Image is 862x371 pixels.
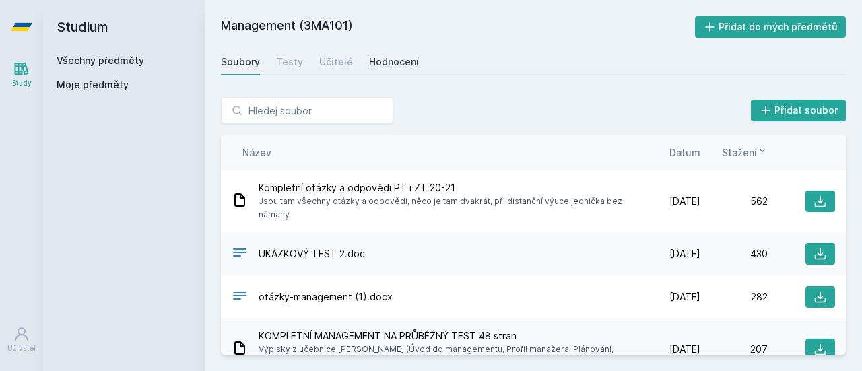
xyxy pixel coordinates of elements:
[259,195,628,222] span: Jsou tam všechny otázky a odpovědi, něco je tam dvakrát, při distanční výuce jednička bez námahy
[259,181,628,195] span: Kompletní otázky a odpovědi PT i ZT 20-21
[3,54,40,95] a: Study
[221,16,695,38] h2: Management (3MA101)
[369,48,419,75] a: Hodnocení
[259,247,365,261] span: UKÁZKOVÝ TEST 2.doc
[57,78,129,92] span: Moje předměty
[700,195,768,208] div: 562
[669,145,700,160] button: Datum
[3,319,40,360] a: Uživatel
[669,343,700,356] span: [DATE]
[369,55,419,69] div: Hodnocení
[12,78,32,88] div: Study
[7,343,36,353] div: Uživatel
[722,145,757,160] span: Stažení
[669,195,700,208] span: [DATE]
[57,55,144,66] a: Všechny předměty
[259,343,628,370] span: Výpisky z učebnice [PERSON_NAME] (Úvod do managementu, Profil manažera, Plánování, Rozhodování, K...
[276,55,303,69] div: Testy
[242,145,271,160] button: Název
[319,48,353,75] a: Učitelé
[221,97,393,124] input: Hledej soubor
[669,290,700,304] span: [DATE]
[259,290,393,304] span: otázky-management (1).docx
[700,247,768,261] div: 430
[221,48,260,75] a: Soubory
[232,288,248,307] div: DOCX
[221,55,260,69] div: Soubory
[695,16,847,38] button: Přidat do mých předmětů
[700,290,768,304] div: 282
[319,55,353,69] div: Učitelé
[232,244,248,264] div: DOC
[751,100,847,121] button: Přidat soubor
[669,247,700,261] span: [DATE]
[700,343,768,356] div: 207
[276,48,303,75] a: Testy
[722,145,768,160] button: Stažení
[259,329,628,343] span: KOMPLETNÍ MANAGEMENT NA PRŮBĚŽNÝ TEST 48 stran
